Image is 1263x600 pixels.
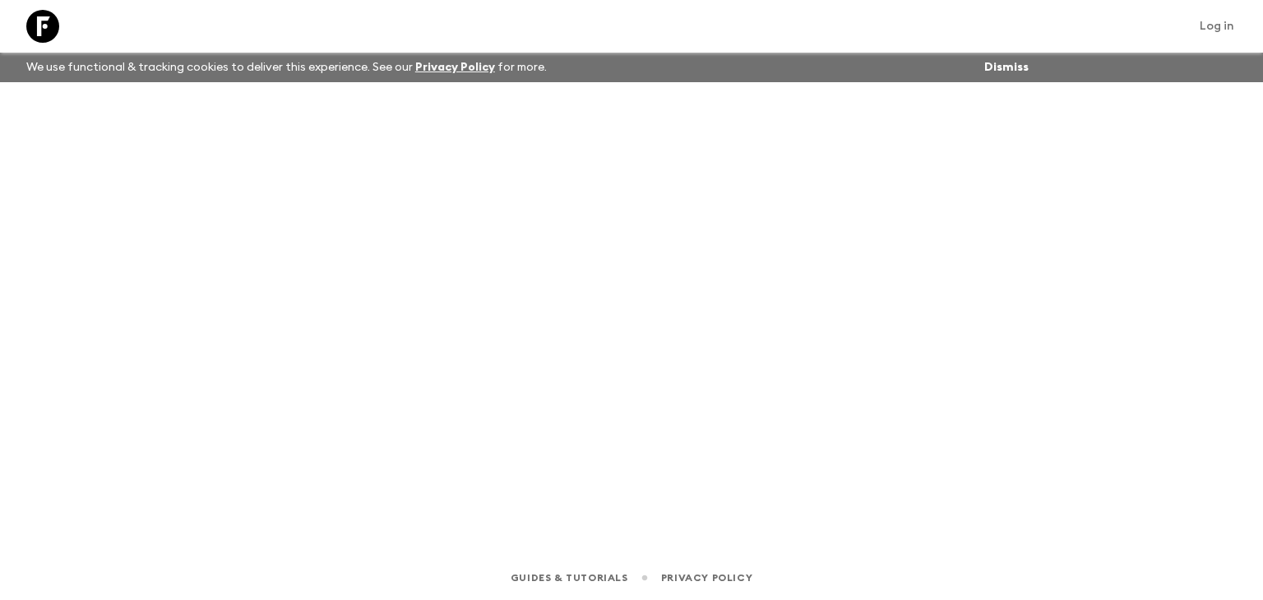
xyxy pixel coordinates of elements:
p: We use functional & tracking cookies to deliver this experience. See our for more. [20,53,553,82]
button: Dismiss [980,56,1033,79]
a: Guides & Tutorials [511,569,628,587]
a: Privacy Policy [661,569,752,587]
a: Privacy Policy [415,62,495,73]
a: Log in [1191,15,1243,38]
